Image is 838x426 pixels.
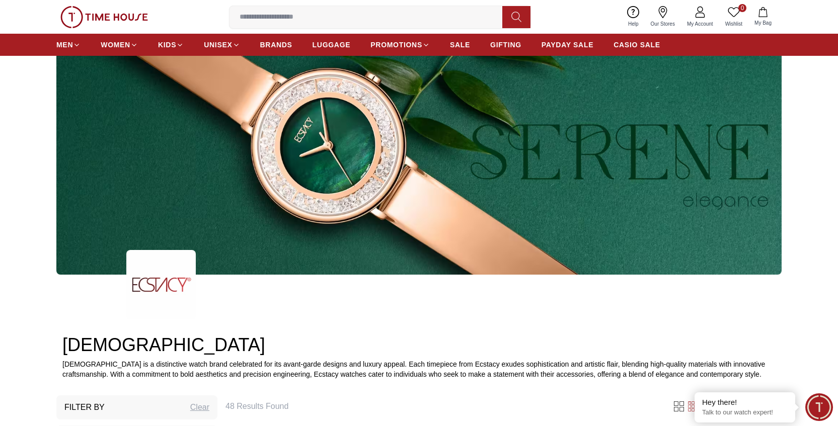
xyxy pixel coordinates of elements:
a: GIFTING [490,36,521,54]
img: ... [60,6,148,28]
span: BRANDS [260,40,292,50]
img: ... [126,250,196,319]
a: Our Stores [645,4,681,30]
img: ... [56,21,782,275]
span: PROMOTIONS [370,40,422,50]
a: LUGGAGE [313,36,351,54]
div: Hey there! [702,397,788,407]
span: PAYDAY SALE [542,40,593,50]
span: Help [624,20,643,28]
a: SALE [450,36,470,54]
a: WOMEN [101,36,138,54]
a: KIDS [158,36,184,54]
button: My Bag [748,5,778,29]
a: UNISEX [204,36,240,54]
a: 0Wishlist [719,4,748,30]
span: CASIO SALE [614,40,660,50]
a: MEN [56,36,81,54]
h3: Filter By [64,401,105,413]
a: CASIO SALE [614,36,660,54]
span: My Account [683,20,717,28]
span: Wishlist [721,20,746,28]
span: My Bag [750,19,776,27]
p: [DEMOGRAPHIC_DATA] is a distinctive watch brand celebrated for its avant-garde designs and luxury... [62,359,776,379]
span: 0 [738,4,746,12]
h6: 48 Results Found [225,400,660,412]
span: MEN [56,40,73,50]
p: Talk to our watch expert! [702,408,788,417]
span: KIDS [158,40,176,50]
span: LUGGAGE [313,40,351,50]
span: GIFTING [490,40,521,50]
span: SALE [450,40,470,50]
a: Help [622,4,645,30]
div: Clear [190,401,209,413]
span: UNISEX [204,40,232,50]
a: BRANDS [260,36,292,54]
span: Our Stores [647,20,679,28]
h2: [DEMOGRAPHIC_DATA] [62,335,776,355]
div: Chat Widget [805,393,833,421]
a: PROMOTIONS [370,36,430,54]
a: PAYDAY SALE [542,36,593,54]
span: WOMEN [101,40,130,50]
